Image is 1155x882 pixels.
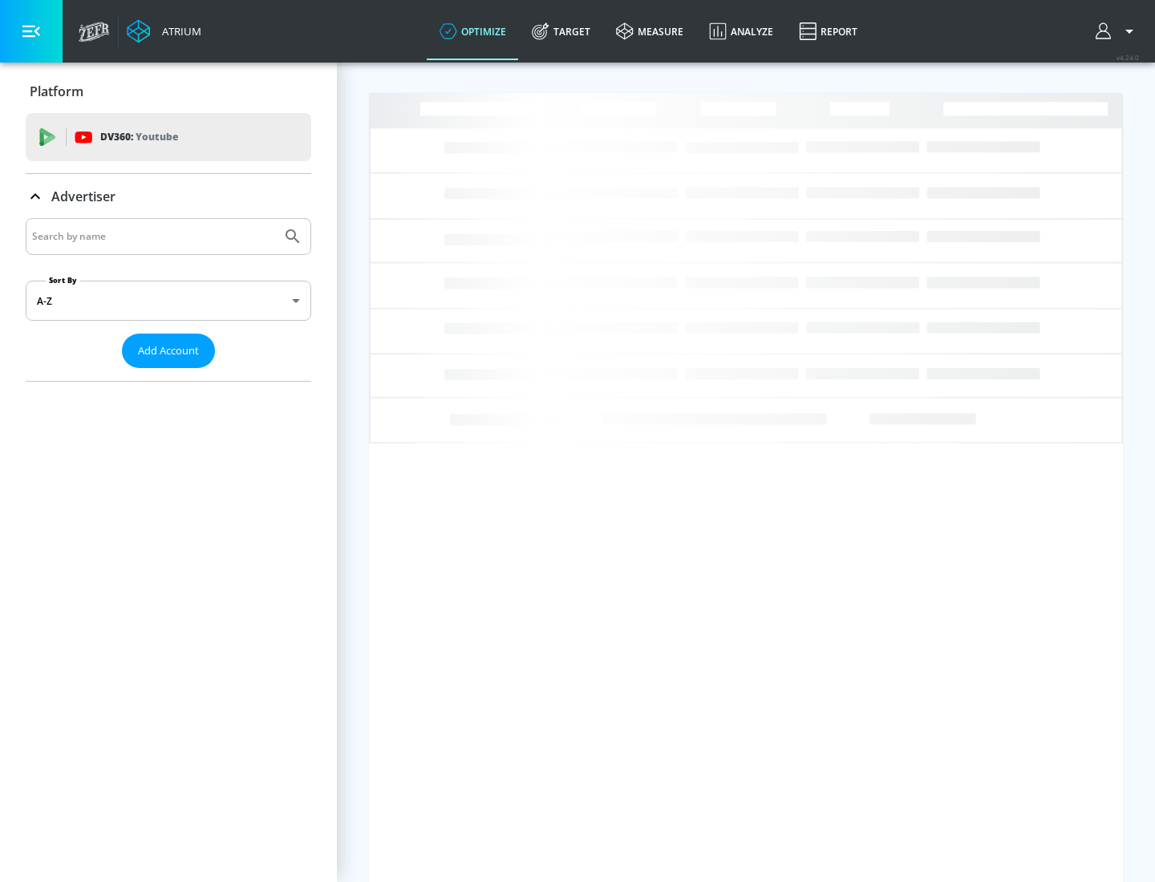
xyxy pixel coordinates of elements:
[26,368,311,381] nav: list of Advertiser
[30,83,83,100] p: Platform
[603,2,696,60] a: measure
[26,113,311,161] div: DV360: Youtube
[519,2,603,60] a: Target
[138,342,199,360] span: Add Account
[156,24,201,38] div: Atrium
[32,226,275,247] input: Search by name
[427,2,519,60] a: optimize
[26,281,311,321] div: A-Z
[26,174,311,219] div: Advertiser
[1116,53,1139,62] span: v 4.24.0
[26,69,311,114] div: Platform
[51,188,115,205] p: Advertiser
[100,128,178,146] p: DV360:
[46,275,80,285] label: Sort By
[136,128,178,145] p: Youtube
[26,218,311,381] div: Advertiser
[122,334,215,368] button: Add Account
[127,19,201,43] a: Atrium
[696,2,786,60] a: Analyze
[786,2,870,60] a: Report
